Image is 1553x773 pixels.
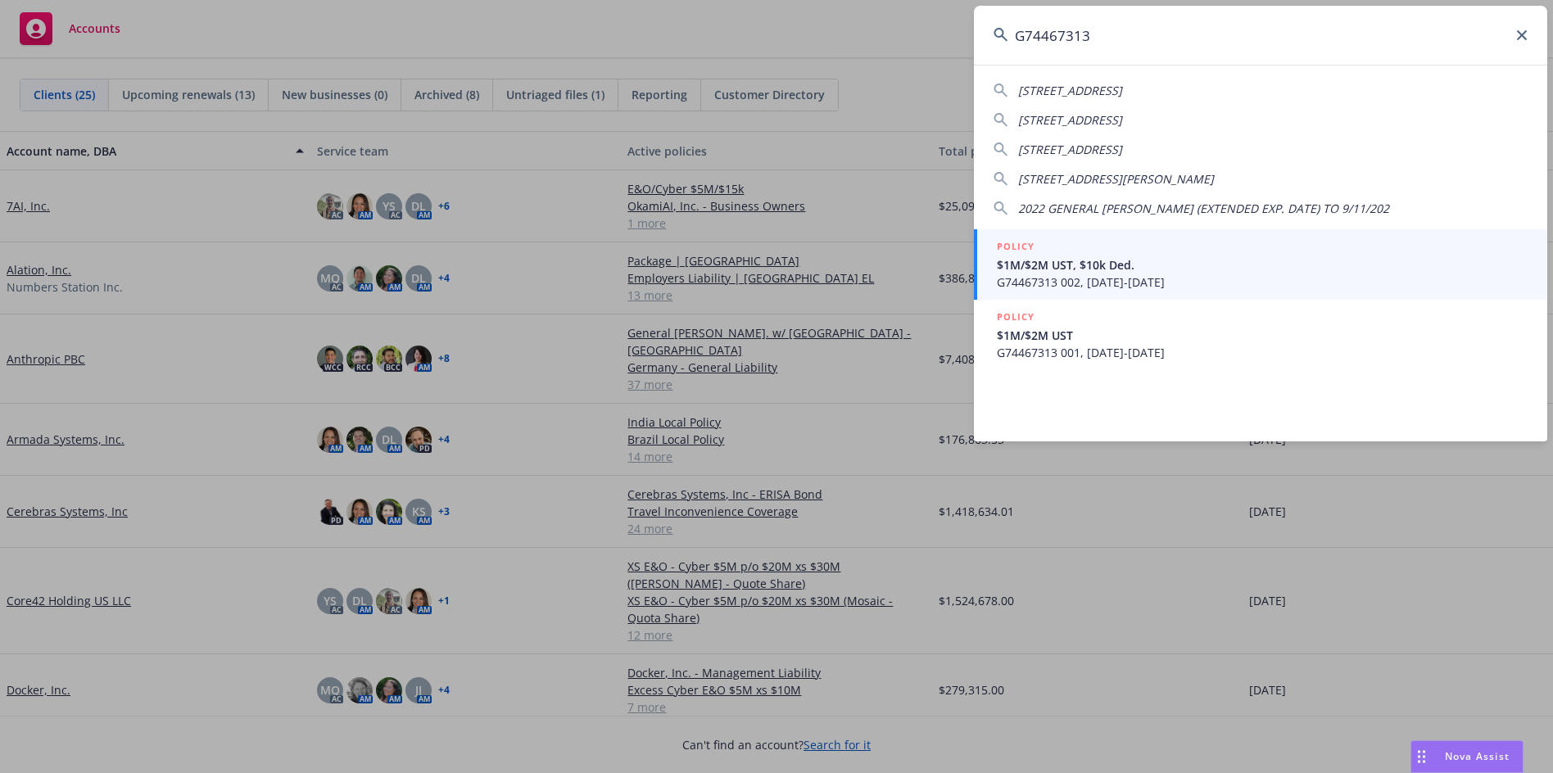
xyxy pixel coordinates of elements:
[1411,741,1432,772] div: Drag to move
[997,327,1528,344] span: $1M/$2M UST
[1445,749,1510,763] span: Nova Assist
[1018,142,1122,157] span: [STREET_ADDRESS]
[1018,201,1389,216] span: 2022 GENERAL [PERSON_NAME] (EXTENDED EXP. DATE) TO 9/11/202
[1410,740,1524,773] button: Nova Assist
[1018,83,1122,98] span: [STREET_ADDRESS]
[1018,171,1214,187] span: [STREET_ADDRESS][PERSON_NAME]
[974,300,1547,370] a: POLICY$1M/$2M USTG74467313 001, [DATE]-[DATE]
[997,273,1528,291] span: G74467313 002, [DATE]-[DATE]
[997,309,1035,325] h5: POLICY
[974,6,1547,65] input: Search...
[997,256,1528,273] span: $1M/$2M UST, $10k Ded.
[1018,112,1122,128] span: [STREET_ADDRESS]
[997,238,1035,255] h5: POLICY
[974,229,1547,300] a: POLICY$1M/$2M UST, $10k Ded.G74467313 002, [DATE]-[DATE]
[997,344,1528,361] span: G74467313 001, [DATE]-[DATE]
